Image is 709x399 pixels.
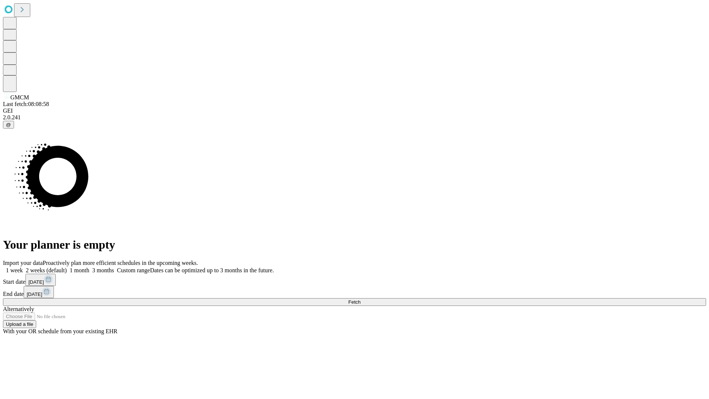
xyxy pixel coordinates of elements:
[3,274,706,286] div: Start date
[28,279,44,285] span: [DATE]
[3,108,706,114] div: GEI
[3,121,14,129] button: @
[3,286,706,298] div: End date
[3,114,706,121] div: 2.0.241
[10,94,29,100] span: GMCM
[3,298,706,306] button: Fetch
[3,101,49,107] span: Last fetch: 08:08:58
[3,260,43,266] span: Import your data
[27,291,42,297] span: [DATE]
[3,306,34,312] span: Alternatively
[24,286,54,298] button: [DATE]
[3,320,36,328] button: Upload a file
[150,267,274,273] span: Dates can be optimized up to 3 months in the future.
[3,238,706,252] h1: Your planner is empty
[26,267,67,273] span: 2 weeks (default)
[6,122,11,127] span: @
[6,267,23,273] span: 1 week
[348,299,360,305] span: Fetch
[117,267,150,273] span: Custom range
[92,267,114,273] span: 3 months
[43,260,198,266] span: Proactively plan more efficient schedules in the upcoming weeks.
[3,328,117,334] span: With your OR schedule from your existing EHR
[70,267,89,273] span: 1 month
[25,274,56,286] button: [DATE]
